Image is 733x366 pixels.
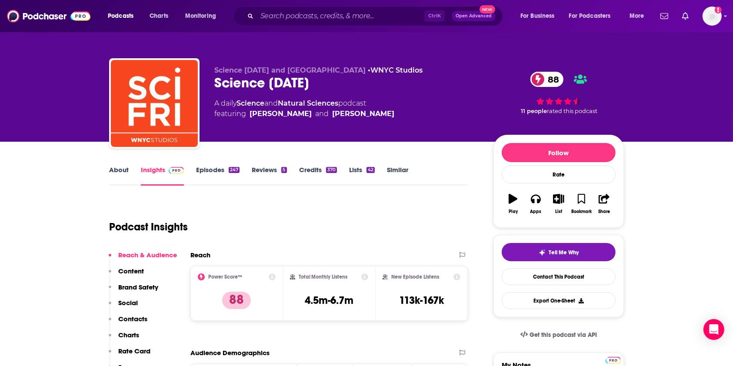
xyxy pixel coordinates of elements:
p: Charts [118,331,139,339]
span: • [368,66,423,74]
button: Brand Safety [109,283,158,299]
div: 370 [326,167,337,173]
button: Bookmark [570,188,593,220]
button: open menu [179,9,227,23]
a: Science [237,99,264,107]
button: open menu [563,9,623,23]
p: Rate Card [118,347,150,355]
span: Logged in as Morgan16 [703,7,722,26]
div: 42 [366,167,375,173]
img: Podchaser Pro [606,357,621,364]
span: rated this podcast [547,108,598,114]
button: List [547,188,570,220]
a: Lists42 [349,166,375,186]
img: Podchaser - Follow, Share and Rate Podcasts [7,8,90,24]
p: Contacts [118,315,147,323]
a: Similar [387,166,408,186]
span: and [315,109,329,119]
button: Follow [502,143,616,162]
span: Get this podcast via API [530,331,597,339]
button: Social [109,299,138,315]
p: Reach & Audience [118,251,177,259]
a: Contact This Podcast [502,268,616,285]
div: Apps [530,209,542,214]
span: and [264,99,278,107]
a: Natural Sciences [278,99,338,107]
span: More [630,10,644,22]
span: Monitoring [185,10,216,22]
div: A daily podcast [214,98,394,119]
button: open menu [514,9,566,23]
button: Apps [524,188,547,220]
h2: Total Monthly Listens [299,274,348,280]
a: Reviews5 [252,166,287,186]
span: 88 [539,72,563,87]
button: Content [109,267,144,283]
button: open menu [623,9,655,23]
div: 247 [229,167,240,173]
button: Charts [109,331,139,347]
h2: Reach [190,251,210,259]
h1: Podcast Insights [109,220,188,233]
button: Show profile menu [703,7,722,26]
div: [PERSON_NAME] [250,109,312,119]
h2: Power Score™ [208,274,242,280]
span: Science [DATE] and [GEOGRAPHIC_DATA] [214,66,366,74]
p: Content [118,267,144,275]
span: Charts [150,10,168,22]
div: Open Intercom Messenger [703,319,724,340]
img: Podchaser Pro [169,167,184,174]
div: 88 11 peoplerated this podcast [493,66,624,120]
div: Share [598,209,610,214]
svg: Add a profile image [715,7,722,13]
button: tell me why sparkleTell Me Why [502,243,616,261]
span: For Podcasters [569,10,611,22]
a: Get this podcast via API [513,324,604,346]
a: Show notifications dropdown [679,9,692,23]
p: 88 [222,292,251,309]
a: Credits370 [299,166,337,186]
button: Contacts [109,315,147,331]
div: Bookmark [571,209,592,214]
span: For Business [520,10,555,22]
button: Share [593,188,616,220]
h2: New Episode Listens [391,274,439,280]
div: [PERSON_NAME] [332,109,394,119]
span: Podcasts [108,10,133,22]
a: InsightsPodchaser Pro [141,166,184,186]
a: Episodes247 [196,166,240,186]
span: 11 people [521,108,547,114]
button: Play [502,188,524,220]
a: Pro website [606,356,621,364]
img: User Profile [703,7,722,26]
div: 5 [281,167,287,173]
button: Export One-Sheet [502,292,616,309]
h3: 4.5m-6.7m [305,294,353,307]
span: Tell Me Why [549,249,579,256]
img: Science Friday [111,60,198,147]
span: Open Advanced [456,14,492,18]
img: tell me why sparkle [539,249,546,256]
h3: 113k-167k [399,294,444,307]
div: Rate [502,166,616,183]
a: Show notifications dropdown [657,9,672,23]
div: List [555,209,562,214]
p: Brand Safety [118,283,158,291]
h2: Audience Demographics [190,349,270,357]
span: featuring [214,109,394,119]
p: Social [118,299,138,307]
div: Search podcasts, credits, & more... [241,6,511,26]
a: 88 [530,72,563,87]
div: Play [509,209,518,214]
input: Search podcasts, credits, & more... [257,9,424,23]
button: Open AdvancedNew [452,11,496,21]
a: About [109,166,129,186]
button: open menu [102,9,145,23]
a: Charts [144,9,173,23]
a: WNYC Studios [370,66,423,74]
span: Ctrl K [424,10,445,22]
button: Rate Card [109,347,150,363]
span: New [480,5,495,13]
button: Reach & Audience [109,251,177,267]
